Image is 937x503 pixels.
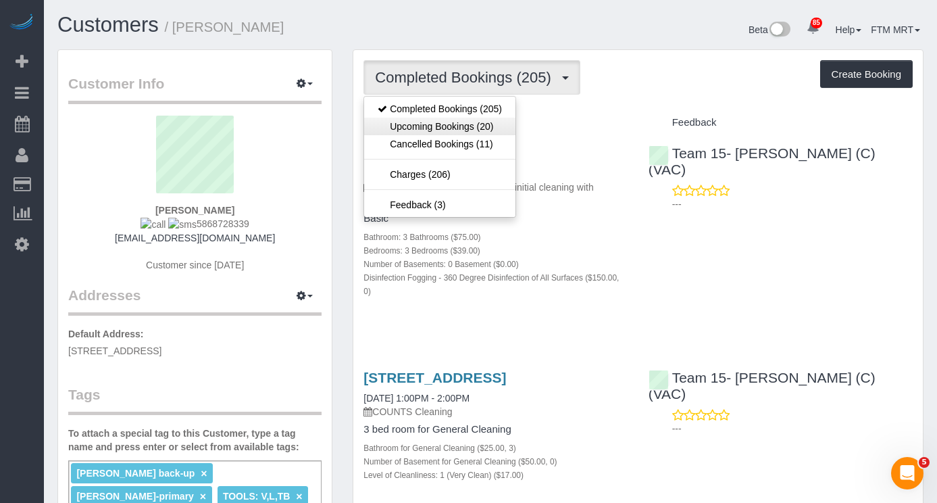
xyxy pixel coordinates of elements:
legend: Customer Info [68,74,322,104]
small: Level of Cleanliness: 1 (Very Clean) ($17.00) [363,471,524,480]
span: TOOLS: V,L,TB [223,491,290,502]
a: Completed Bookings (205) [364,100,515,118]
h4: Feedback [649,117,913,128]
a: 85 [800,14,826,43]
span: [PERSON_NAME] back-up [76,468,195,479]
h4: Basic [363,213,628,224]
a: [DATE] 1:00PM - 2:00PM [363,393,470,404]
small: Bedrooms: 3 Bedrooms ($39.00) [363,246,480,256]
a: × [200,491,206,502]
p: COUNTS Cleaning [363,405,628,418]
a: Customers [57,13,159,37]
a: × [201,468,207,479]
iframe: Intercom live chat [891,457,923,489]
span: Completed Bookings (205) [375,69,557,86]
img: call [141,218,166,231]
a: Team 15- [PERSON_NAME] (C)(VAC) [649,370,876,402]
small: Number of Basement for General Cleaning ($50.00, 0) [363,457,557,466]
span: Customer since [DATE] [146,260,244,270]
label: Default Address: [68,327,144,341]
small: Bathroom for General Cleaning ($25.00, 3) [363,444,515,453]
a: Cancelled Bookings (11) [364,135,515,153]
p: --- [672,422,913,435]
a: Upcoming Bookings (20) [364,118,515,135]
img: Automaid Logo [8,14,35,32]
a: Charges (206) [364,166,515,183]
span: [PERSON_NAME]-primary [76,491,193,502]
span: 85 [811,18,822,28]
a: Feedback (3) [364,196,515,214]
label: To attach a special tag to this Customer, type a tag name and press enter or select from availabl... [68,427,322,454]
span: [STREET_ADDRESS] [68,345,161,356]
a: [EMAIL_ADDRESS][DOMAIN_NAME] [115,233,275,243]
small: Disinfection Fogging - 360 Degree Disinfection of All Surfaces ($150.00, 0) [363,273,619,296]
button: Completed Bookings (205) [363,60,580,95]
a: FTM MRT [871,24,920,35]
h4: 3 bed room for General Cleaning [363,424,628,435]
span: 5868728339 [141,218,249,229]
strong: [PERSON_NAME] [155,205,234,216]
small: Number of Basements: 0 Basement ($0.00) [363,260,518,269]
a: [STREET_ADDRESS] [363,370,506,385]
img: New interface [768,22,790,39]
button: Create Booking [820,60,913,89]
span: 5 [919,457,930,468]
img: sms [168,218,197,231]
legend: Tags [68,385,322,415]
small: / [PERSON_NAME] [165,20,284,34]
a: Help [836,24,862,35]
small: Bathroom: 3 Bathrooms ($75.00) [363,233,480,242]
p: --- [672,197,913,211]
a: Team 15- [PERSON_NAME] (C)(VAC) [649,145,876,177]
a: × [296,491,302,502]
a: Beta [749,24,790,35]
